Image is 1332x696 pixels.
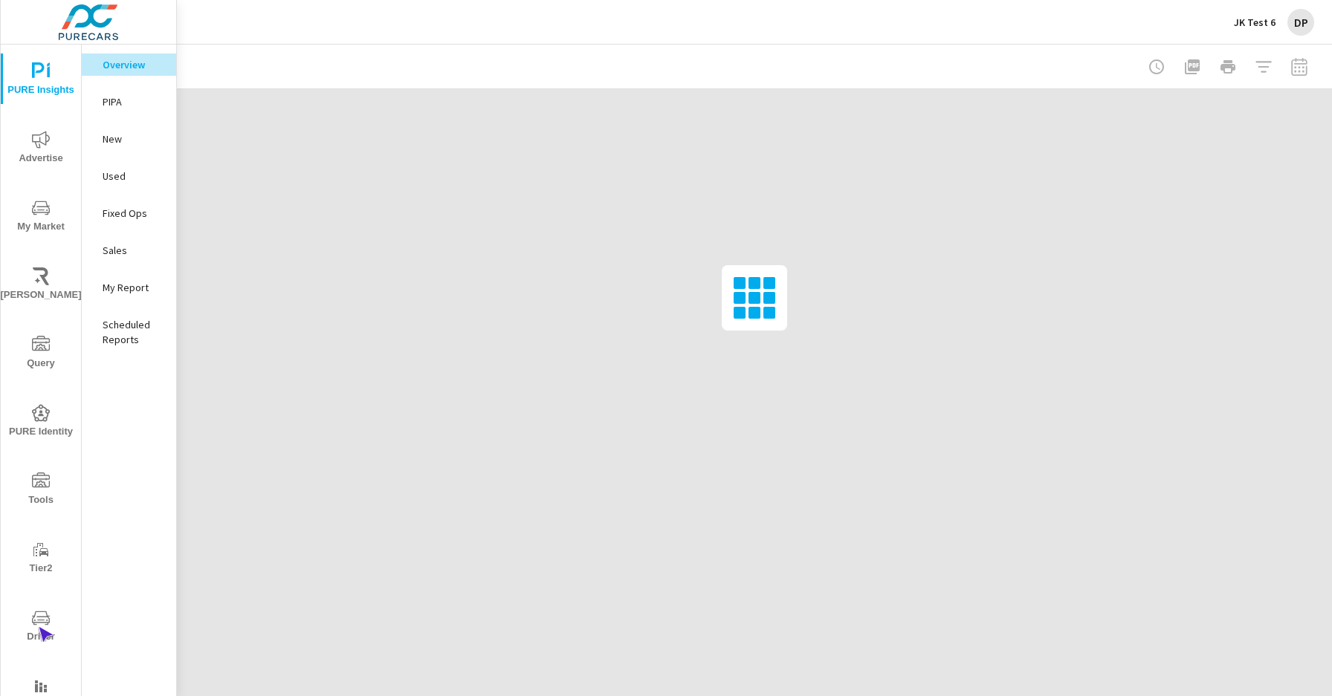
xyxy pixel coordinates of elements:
[82,128,176,150] div: New
[82,313,176,351] div: Scheduled Reports
[103,131,164,146] p: New
[103,57,164,72] p: Overview
[5,336,77,372] span: Query
[5,131,77,167] span: Advertise
[5,404,77,440] span: PURE Identity
[82,91,176,113] div: PIPA
[82,53,176,76] div: Overview
[103,317,164,347] p: Scheduled Reports
[5,609,77,645] span: Driver
[103,169,164,183] p: Used
[5,199,77,235] span: My Market
[1234,16,1276,29] p: JK Test 6
[103,243,164,258] p: Sales
[82,239,176,261] div: Sales
[82,276,176,299] div: My Report
[103,206,164,221] p: Fixed Ops
[103,280,164,295] p: My Report
[5,62,77,99] span: PURE Insights
[5,541,77,577] span: Tier2
[103,94,164,109] p: PIPA
[5,267,77,304] span: [PERSON_NAME]
[82,165,176,187] div: Used
[1287,9,1314,36] div: DP
[5,472,77,509] span: Tools
[82,202,176,224] div: Fixed Ops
